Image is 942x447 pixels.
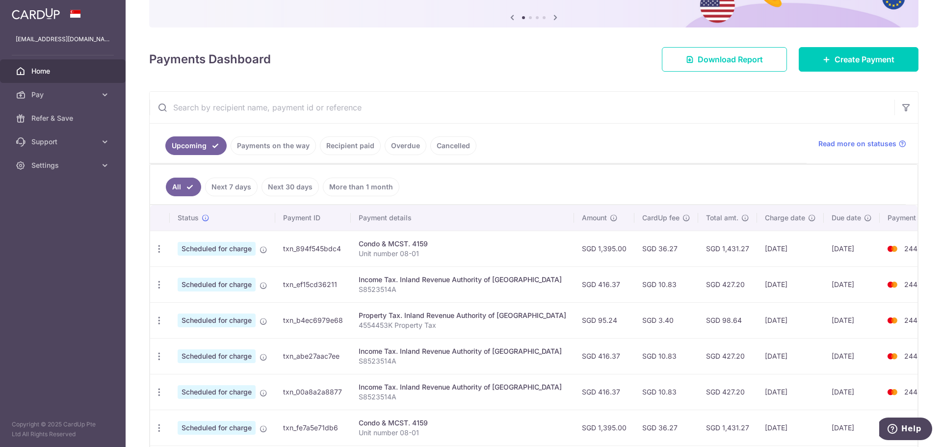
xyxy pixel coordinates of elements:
[359,346,566,356] div: Income Tax. Inland Revenue Authority of [GEOGRAPHIC_DATA]
[698,302,757,338] td: SGD 98.64
[904,280,922,289] span: 2449
[178,278,256,291] span: Scheduled for charge
[634,266,698,302] td: SGD 10.83
[698,266,757,302] td: SGD 427.20
[904,388,922,396] span: 2449
[178,314,256,327] span: Scheduled for charge
[883,350,902,362] img: Bank Card
[706,213,738,223] span: Total amt.
[757,231,824,266] td: [DATE]
[662,47,787,72] a: Download Report
[165,136,227,155] a: Upcoming
[757,410,824,446] td: [DATE]
[359,392,566,402] p: S8523514A
[582,213,607,223] span: Amount
[698,374,757,410] td: SGD 427.20
[275,302,351,338] td: txn_b4ec6979e68
[275,338,351,374] td: txn_abe27aac7ee
[879,418,932,442] iframe: Opens a widget where you can find more information
[698,338,757,374] td: SGD 427.20
[574,266,634,302] td: SGD 416.37
[275,205,351,231] th: Payment ID
[178,349,256,363] span: Scheduled for charge
[574,338,634,374] td: SGD 416.37
[883,279,902,290] img: Bank Card
[385,136,426,155] a: Overdue
[359,320,566,330] p: 4554453K Property Tax
[178,242,256,256] span: Scheduled for charge
[757,374,824,410] td: [DATE]
[698,410,757,446] td: SGD 1,431.27
[574,302,634,338] td: SGD 95.24
[634,338,698,374] td: SGD 10.83
[835,53,894,65] span: Create Payment
[642,213,680,223] span: CardUp fee
[359,275,566,285] div: Income Tax. Inland Revenue Authority of [GEOGRAPHIC_DATA]
[359,311,566,320] div: Property Tax. Inland Revenue Authority of [GEOGRAPHIC_DATA]
[574,374,634,410] td: SGD 416.37
[883,315,902,326] img: Bank Card
[275,374,351,410] td: txn_00a8a2a8877
[757,266,824,302] td: [DATE]
[149,51,271,68] h4: Payments Dashboard
[320,136,381,155] a: Recipient paid
[904,316,922,324] span: 2449
[818,139,906,149] a: Read more on statuses
[824,374,880,410] td: [DATE]
[698,53,763,65] span: Download Report
[178,213,199,223] span: Status
[832,213,861,223] span: Due date
[883,386,902,398] img: Bank Card
[818,139,896,149] span: Read more on statuses
[275,266,351,302] td: txn_ef15cd36211
[178,385,256,399] span: Scheduled for charge
[205,178,258,196] a: Next 7 days
[757,302,824,338] td: [DATE]
[359,356,566,366] p: S8523514A
[166,178,201,196] a: All
[16,34,110,44] p: [EMAIL_ADDRESS][DOMAIN_NAME]
[824,410,880,446] td: [DATE]
[359,418,566,428] div: Condo & MCST. 4159
[634,374,698,410] td: SGD 10.83
[12,8,60,20] img: CardUp
[765,213,805,223] span: Charge date
[574,410,634,446] td: SGD 1,395.00
[574,231,634,266] td: SGD 1,395.00
[824,338,880,374] td: [DATE]
[31,90,96,100] span: Pay
[698,231,757,266] td: SGD 1,431.27
[799,47,918,72] a: Create Payment
[883,243,902,255] img: Bank Card
[275,410,351,446] td: txn_fe7a5e71db6
[262,178,319,196] a: Next 30 days
[634,231,698,266] td: SGD 36.27
[31,113,96,123] span: Refer & Save
[634,302,698,338] td: SGD 3.40
[359,428,566,438] p: Unit number 08-01
[824,266,880,302] td: [DATE]
[904,244,922,253] span: 2449
[904,352,922,360] span: 2449
[150,92,894,123] input: Search by recipient name, payment id or reference
[359,382,566,392] div: Income Tax. Inland Revenue Authority of [GEOGRAPHIC_DATA]
[359,239,566,249] div: Condo & MCST. 4159
[430,136,476,155] a: Cancelled
[359,285,566,294] p: S8523514A
[178,421,256,435] span: Scheduled for charge
[824,302,880,338] td: [DATE]
[31,66,96,76] span: Home
[275,231,351,266] td: txn_894f545bdc4
[323,178,399,196] a: More than 1 month
[31,160,96,170] span: Settings
[351,205,574,231] th: Payment details
[824,231,880,266] td: [DATE]
[359,249,566,259] p: Unit number 08-01
[231,136,316,155] a: Payments on the way
[757,338,824,374] td: [DATE]
[31,137,96,147] span: Support
[634,410,698,446] td: SGD 36.27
